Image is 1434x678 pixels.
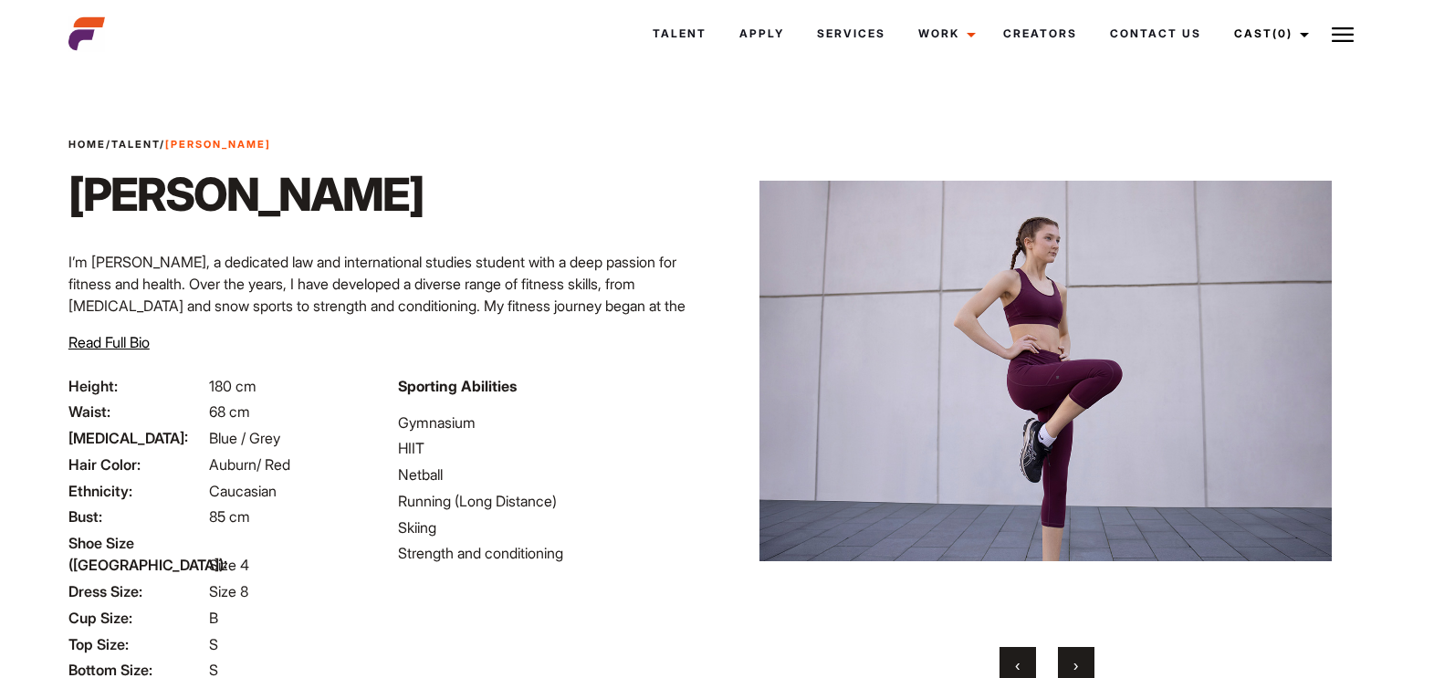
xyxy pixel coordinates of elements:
li: Running (Long Distance) [398,490,706,512]
img: Amalia3 [759,117,1332,625]
span: / / [68,137,271,152]
li: Gymnasium [398,412,706,433]
span: Dress Size: [68,580,205,602]
span: Blue / Grey [209,429,280,447]
span: Caucasian [209,482,277,500]
span: Shoe Size ([GEOGRAPHIC_DATA]): [68,532,205,576]
span: B [209,609,218,627]
a: Creators [987,9,1094,58]
span: (0) [1272,26,1293,40]
p: I’m [PERSON_NAME], a dedicated law and international studies student with a deep passion for fitn... [68,251,707,339]
span: [MEDICAL_DATA]: [68,427,205,449]
img: cropped-aefm-brand-fav-22-square.png [68,16,105,52]
span: Auburn/ Red [209,455,290,474]
li: Strength and conditioning [398,542,706,564]
span: S [209,635,218,653]
a: Cast(0) [1218,9,1320,58]
li: Skiing [398,516,706,538]
span: Size 4 [209,556,249,574]
a: Home [68,138,106,151]
strong: [PERSON_NAME] [165,138,271,151]
span: Read Full Bio [68,333,150,351]
a: Talent [111,138,160,151]
span: 180 cm [209,377,256,395]
span: 68 cm [209,402,250,421]
h1: [PERSON_NAME] [68,167,424,222]
span: Size 8 [209,582,248,600]
span: 85 cm [209,507,250,526]
span: Hair Color: [68,454,205,475]
a: Contact Us [1094,9,1218,58]
li: HIIT [398,437,706,459]
span: Ethnicity: [68,480,205,502]
span: Height: [68,375,205,397]
strong: Sporting Abilities [398,377,517,395]
a: Work [902,9,987,58]
span: Next [1073,656,1078,674]
span: Previous [1015,656,1020,674]
button: Read Full Bio [68,331,150,353]
span: Bust: [68,506,205,527]
span: Top Size: [68,633,205,655]
li: Netball [398,464,706,485]
img: Burger icon [1332,24,1354,46]
a: Apply [723,9,801,58]
span: Cup Size: [68,607,205,629]
a: Talent [636,9,723,58]
span: Waist: [68,401,205,422]
a: Services [801,9,902,58]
